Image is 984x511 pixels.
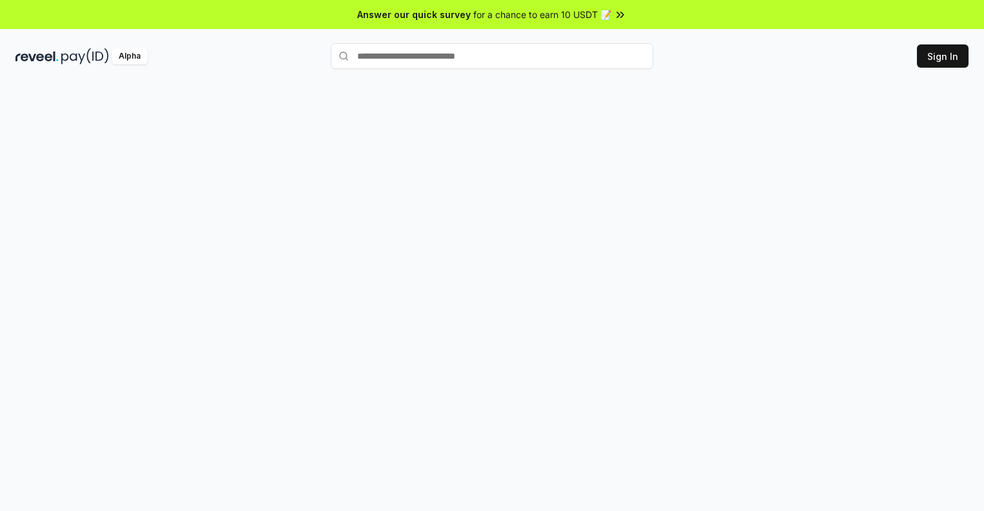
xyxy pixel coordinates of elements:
[15,48,59,64] img: reveel_dark
[357,8,471,21] span: Answer our quick survey
[473,8,611,21] span: for a chance to earn 10 USDT 📝
[61,48,109,64] img: pay_id
[112,48,148,64] div: Alpha
[917,44,969,68] button: Sign In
